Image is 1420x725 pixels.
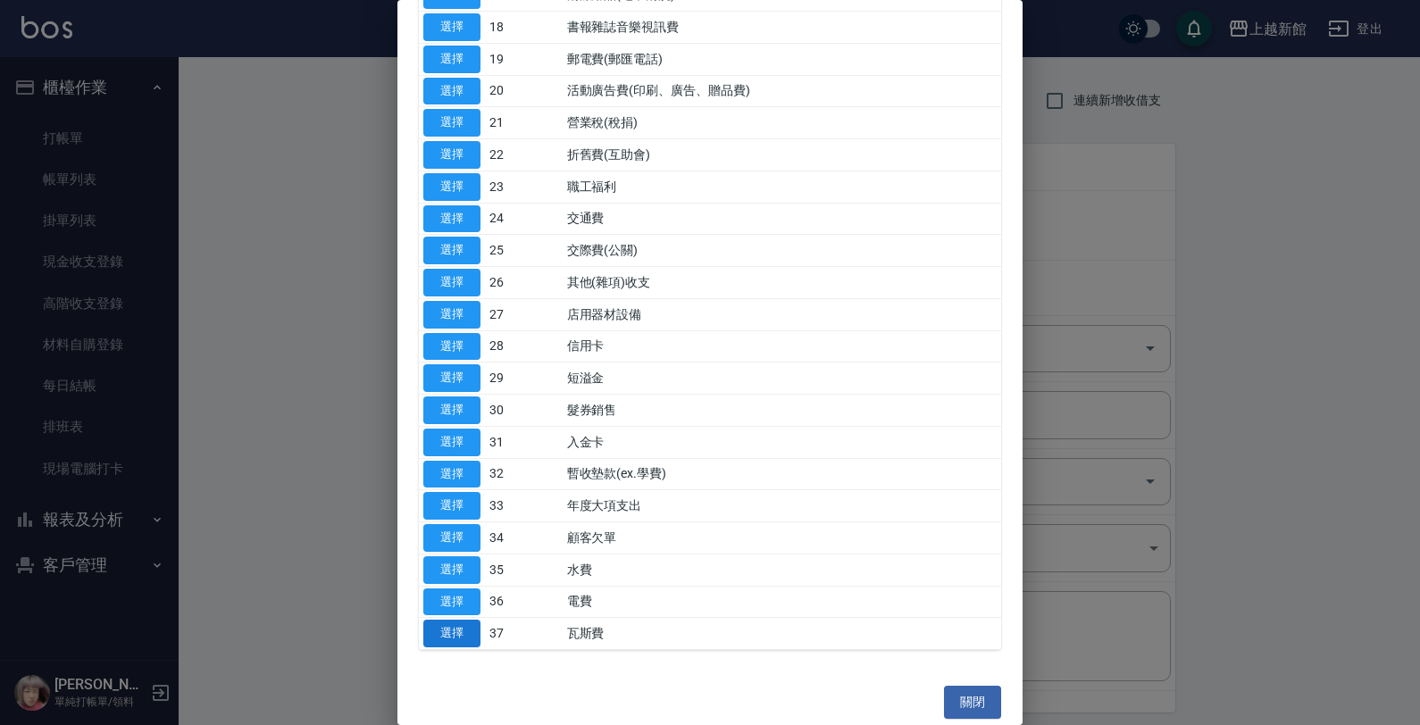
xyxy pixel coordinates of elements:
[485,362,563,395] td: 29
[563,522,1001,554] td: 顧客欠單
[423,205,480,233] button: 選擇
[423,556,480,584] button: 選擇
[423,492,480,520] button: 選擇
[485,426,563,458] td: 31
[485,522,563,554] td: 34
[563,171,1001,203] td: 職工福利
[423,333,480,361] button: 選擇
[485,490,563,522] td: 33
[563,362,1001,395] td: 短溢金
[423,461,480,488] button: 選擇
[423,173,480,201] button: 選擇
[423,13,480,41] button: 選擇
[563,235,1001,267] td: 交際費(公關)
[563,490,1001,522] td: 年度大項支出
[563,330,1001,362] td: 信用卡
[563,12,1001,44] td: 書報雜誌音樂視訊費
[485,75,563,107] td: 20
[423,396,480,424] button: 選擇
[423,364,480,392] button: 選擇
[563,298,1001,330] td: 店用器材設備
[485,267,563,299] td: 26
[485,458,563,490] td: 32
[423,46,480,73] button: 選擇
[485,107,563,139] td: 21
[563,586,1001,618] td: 電費
[563,395,1001,427] td: 髮券銷售
[485,554,563,586] td: 35
[485,203,563,235] td: 24
[485,12,563,44] td: 18
[485,139,563,171] td: 22
[563,426,1001,458] td: 入金卡
[563,43,1001,75] td: 郵電費(郵匯電話)
[485,171,563,203] td: 23
[563,618,1001,650] td: 瓦斯費
[423,141,480,169] button: 選擇
[485,43,563,75] td: 19
[485,618,563,650] td: 37
[423,588,480,616] button: 選擇
[485,586,563,618] td: 36
[423,78,480,105] button: 選擇
[485,298,563,330] td: 27
[485,330,563,362] td: 28
[563,458,1001,490] td: 暫收墊款(ex.學費)
[563,75,1001,107] td: 活動廣告費(印刷、廣告、贈品費)
[423,620,480,647] button: 選擇
[563,203,1001,235] td: 交通費
[563,554,1001,586] td: 水費
[423,237,480,264] button: 選擇
[563,267,1001,299] td: 其他(雜項)收支
[423,109,480,137] button: 選擇
[423,524,480,552] button: 選擇
[485,235,563,267] td: 25
[423,429,480,456] button: 選擇
[423,269,480,296] button: 選擇
[423,301,480,329] button: 選擇
[563,107,1001,139] td: 營業稅(稅捐)
[944,686,1001,719] button: 關閉
[563,139,1001,171] td: 折舊費(互助會)
[485,395,563,427] td: 30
